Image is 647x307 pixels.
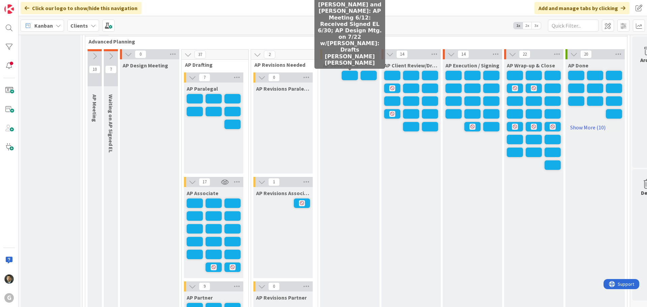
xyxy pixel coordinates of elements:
span: 0 [268,282,280,290]
span: 0 [135,50,146,58]
span: AP Execution / Signing [445,62,499,69]
span: AP Done [568,62,588,69]
span: Advanced Planning [89,38,619,45]
a: Show More (10) [568,122,622,133]
span: 20 [580,50,592,58]
span: AP Meeting [91,94,98,122]
div: Add and manage tabs by clicking [534,2,629,14]
span: 14 [458,50,469,58]
span: 1x [514,22,523,29]
span: 1 [268,178,280,186]
img: Visit kanbanzone.com [4,4,14,14]
span: 14 [396,50,408,58]
div: Click our logo to show/hide this navigation [21,2,142,14]
span: AP Revisions Needed [254,61,309,68]
span: 7 [105,65,117,73]
span: AP Partner [187,294,213,301]
span: AP Paralegal [187,85,218,92]
span: AP Wrap-up & Close [507,62,555,69]
div: G [4,293,14,303]
span: AP Associate [187,190,218,196]
b: Clients [70,22,88,29]
span: AP Drafting [185,61,240,68]
span: 37 [194,51,206,59]
span: 2 [264,51,275,59]
span: AP Revisions Partner [256,294,307,301]
span: 2x [523,22,532,29]
span: 0 [268,73,280,82]
span: Waiting on AP Signed EL [107,94,114,153]
span: Support [14,1,31,9]
span: Kanban [34,22,53,30]
img: CG [4,274,14,284]
span: AP Design Meeting [123,62,168,69]
span: 10 [89,65,100,73]
span: 17 [199,178,210,186]
span: 22 [519,50,530,58]
span: 9 [199,282,210,290]
span: AP Client Review/Draft Review Meeting [384,62,438,69]
span: 7 [199,73,210,82]
h5: [PERSON_NAME] and [PERSON_NAME]: AP Meeting 6/12: Received Signed EL 6/30; AP Design Mtg. on 7/22... [317,1,382,66]
span: 3x [532,22,541,29]
input: Quick Filter... [548,20,598,32]
span: AP Revisions Associate [256,190,310,196]
span: AP Revisions Paralegal [256,85,310,92]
